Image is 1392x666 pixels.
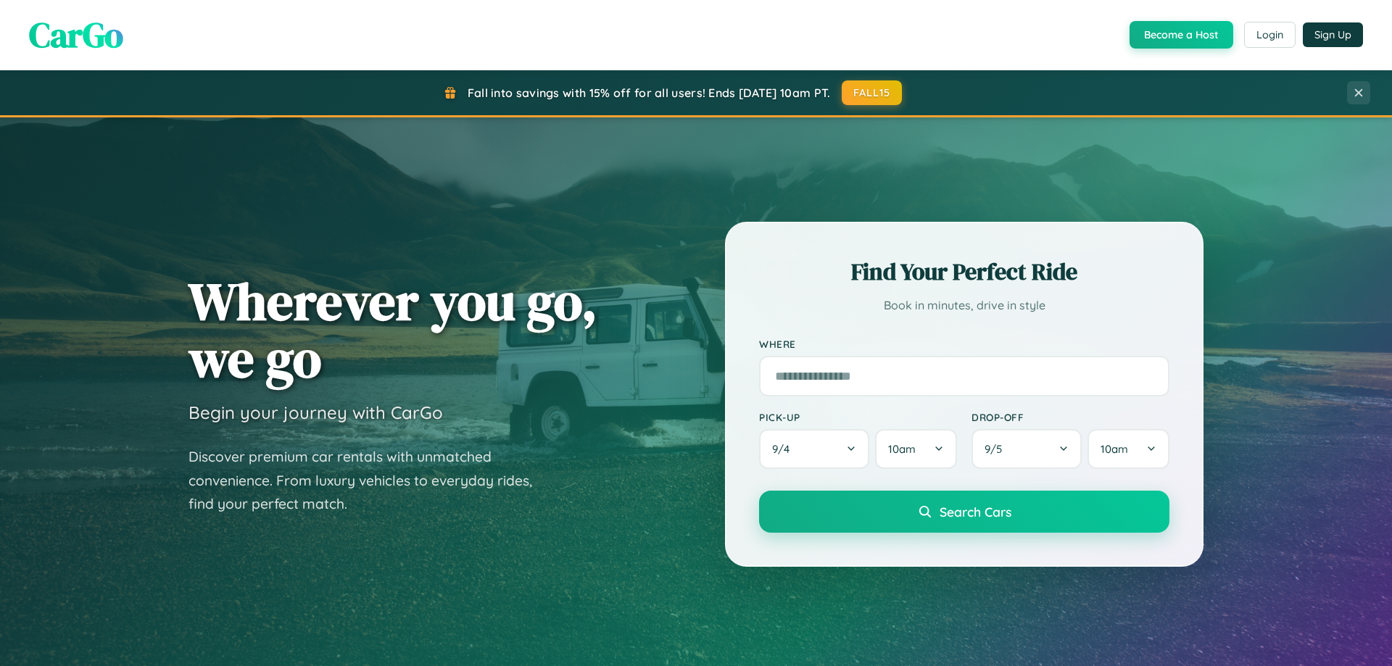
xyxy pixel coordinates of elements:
[759,295,1169,316] p: Book in minutes, drive in style
[759,338,1169,350] label: Where
[468,86,831,100] span: Fall into savings with 15% off for all users! Ends [DATE] 10am PT.
[759,411,957,423] label: Pick-up
[971,411,1169,423] label: Drop-off
[940,504,1011,520] span: Search Cars
[29,11,123,59] span: CarGo
[772,442,797,456] span: 9 / 4
[1087,429,1169,469] button: 10am
[1303,22,1363,47] button: Sign Up
[1130,21,1233,49] button: Become a Host
[888,442,916,456] span: 10am
[875,429,957,469] button: 10am
[188,445,551,516] p: Discover premium car rentals with unmatched convenience. From luxury vehicles to everyday rides, ...
[985,442,1009,456] span: 9 / 5
[971,429,1082,469] button: 9/5
[842,80,903,105] button: FALL15
[188,272,597,387] h1: Wherever you go, we go
[759,256,1169,288] h2: Find Your Perfect Ride
[759,429,869,469] button: 9/4
[188,401,443,423] h3: Begin your journey with CarGo
[1101,442,1128,456] span: 10am
[1244,22,1296,48] button: Login
[759,491,1169,533] button: Search Cars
